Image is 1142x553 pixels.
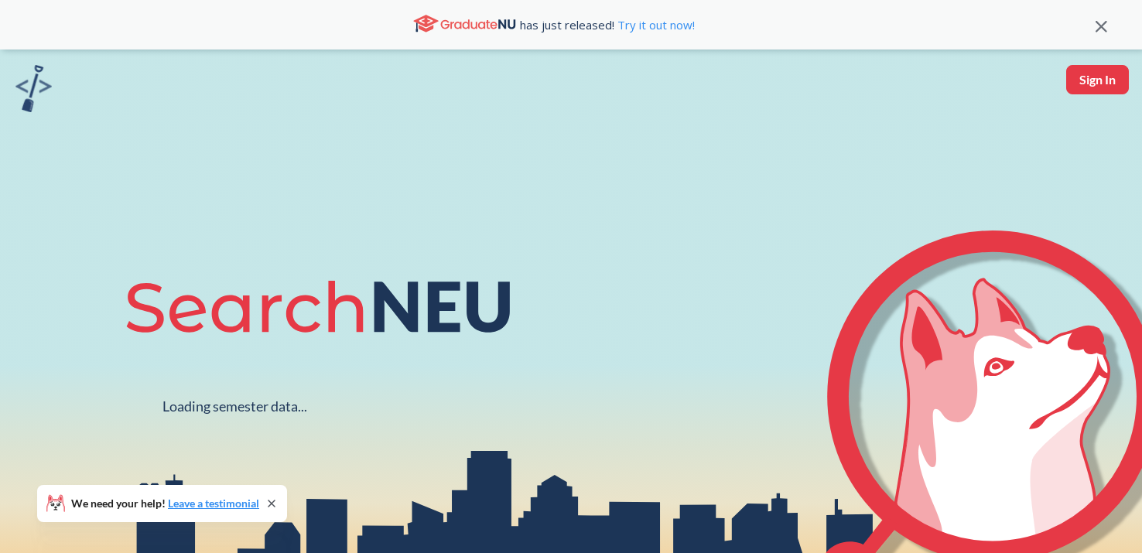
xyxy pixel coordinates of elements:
div: Loading semester data... [162,398,307,415]
a: Try it out now! [614,17,695,32]
button: Sign In [1066,65,1129,94]
span: We need your help! [71,498,259,509]
a: Leave a testimonial [168,497,259,510]
a: sandbox logo [15,65,52,117]
img: sandbox logo [15,65,52,112]
span: has just released! [520,16,695,33]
